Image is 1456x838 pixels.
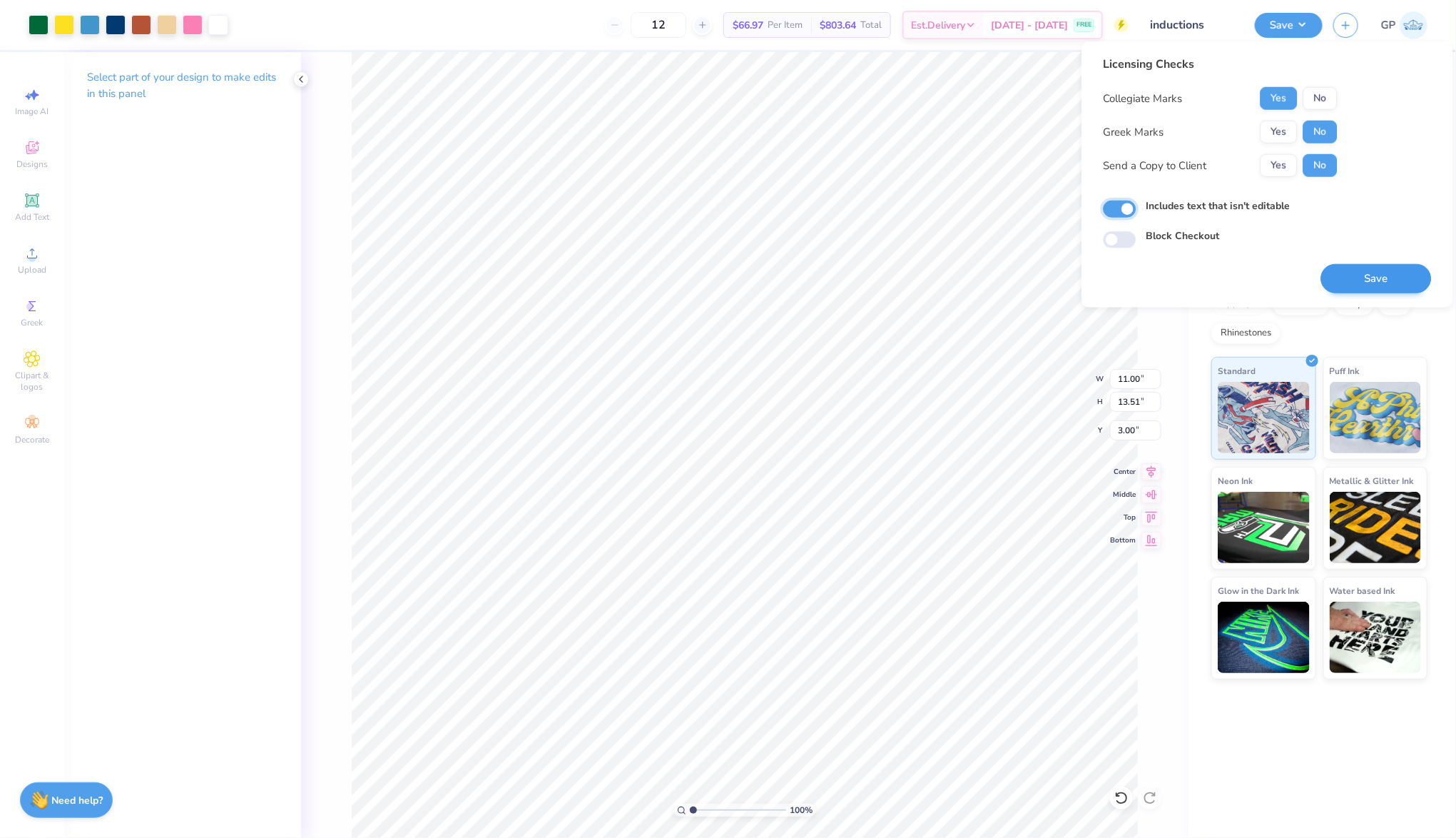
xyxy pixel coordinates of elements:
div: Rhinestones [1211,323,1281,344]
span: Greek [21,317,44,328]
img: Water based Ink [1330,602,1422,673]
button: Yes [1261,121,1298,143]
span: FREE [1076,20,1091,30]
label: Block Checkout [1146,228,1220,243]
span: Add Text [15,211,49,223]
span: Est. Delivery [911,18,965,33]
span: Neon Ink [1218,473,1253,488]
img: Puff Ink [1330,382,1422,453]
input: – – [631,12,686,38]
span: Glow in the Dark Ink [1218,583,1299,598]
button: No [1303,121,1338,143]
span: Center [1110,467,1136,477]
img: Gene Padilla [1400,11,1427,39]
label: Includes text that isn't editable [1146,198,1290,213]
div: Greek Marks [1104,124,1164,141]
button: Save [1255,13,1323,38]
span: Image AI [16,106,49,117]
span: Middle [1110,490,1136,500]
a: GP [1381,11,1427,39]
div: Collegiate Marks [1104,91,1183,107]
strong: Need help? [52,794,103,807]
span: 100 % [790,804,813,817]
span: Water based Ink [1330,583,1395,598]
span: Upload [18,264,46,276]
img: Metallic & Glitter Ink [1330,492,1422,563]
button: Yes [1261,154,1298,177]
span: Per Item [768,18,803,33]
img: Glow in the Dark Ink [1218,602,1310,673]
span: Top [1110,513,1136,523]
span: $803.64 [820,18,856,33]
span: Bottom [1110,535,1136,545]
div: Send a Copy to Client [1104,158,1207,174]
span: Standard [1218,363,1256,378]
button: No [1303,87,1338,110]
span: [DATE] - [DATE] [991,18,1068,33]
input: Untitled Design [1139,11,1244,39]
img: Standard [1218,382,1310,453]
img: Neon Ink [1218,492,1310,563]
span: Puff Ink [1330,363,1360,378]
span: Metallic & Glitter Ink [1330,473,1414,488]
span: $66.97 [733,18,763,33]
button: Save [1321,264,1432,293]
button: Yes [1261,87,1298,110]
span: Decorate [15,434,49,445]
span: GP [1381,17,1396,34]
p: Select part of your design to make edits in this panel [87,69,278,102]
span: Total [860,18,882,33]
span: Designs [16,158,48,170]
div: Licensing Checks [1104,56,1338,73]
span: Clipart & logos [7,370,57,393]
button: No [1303,154,1338,177]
